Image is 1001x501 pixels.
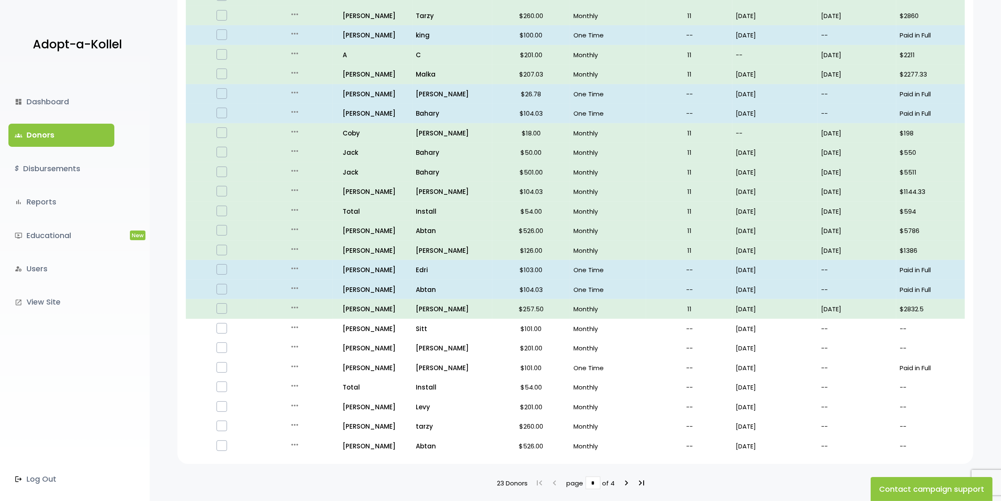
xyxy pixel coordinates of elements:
p: page [567,477,584,489]
a: [PERSON_NAME] [416,303,489,315]
i: more_horiz [290,381,300,391]
i: $ [15,163,19,175]
p: Monthly [573,342,643,354]
p: [DATE] [821,69,893,80]
p: -- [821,323,893,334]
i: more_horiz [290,322,300,332]
p: of 4 [602,477,615,489]
p: Paid in Full [900,88,961,100]
p: Monthly [573,245,643,256]
p: Levy [416,401,489,413]
p: Bahary [416,147,489,158]
p: -- [650,440,729,452]
p: [PERSON_NAME] [337,421,409,432]
p: 11 [650,225,729,236]
p: [PERSON_NAME] [416,88,489,100]
p: Sitt [416,323,489,334]
p: [DATE] [736,382,814,393]
p: -- [736,127,814,139]
p: [PERSON_NAME] [416,245,489,256]
p: 11 [650,69,729,80]
p: -- [650,29,729,41]
p: -- [900,323,961,334]
i: more_horiz [290,342,300,352]
p: Monthly [573,10,643,21]
i: more_horiz [290,361,300,371]
p: $104.03 [496,186,567,197]
i: more_horiz [290,420,300,430]
p: Abtan [416,284,489,295]
i: last_page [637,478,647,488]
p: [DATE] [821,186,893,197]
p: Bahary [416,167,489,178]
p: Monthly [573,49,643,61]
p: -- [650,421,729,432]
i: more_horiz [290,440,300,450]
a: Tarzy [416,10,489,21]
p: 11 [650,127,729,139]
p: [DATE] [821,206,893,217]
p: Monthly [573,186,643,197]
p: $594 [900,206,961,217]
p: 11 [650,186,729,197]
a: launchView Site [8,291,114,313]
p: $2277.33 [900,69,961,80]
p: $54.00 [496,206,567,217]
a: Total [337,382,409,393]
i: more_horiz [290,244,300,254]
a: Log Out [8,468,114,490]
p: Coby [337,127,409,139]
p: [DATE] [736,362,814,374]
p: [PERSON_NAME] [337,10,409,21]
i: more_horiz [290,263,300,273]
a: Install [416,206,489,217]
a: king [416,29,489,41]
p: $201.00 [496,401,567,413]
p: [DATE] [821,303,893,315]
p: Paid in Full [900,108,961,119]
a: Bahary [416,108,489,119]
i: more_horiz [290,205,300,215]
p: -- [900,421,961,432]
a: keyboard_arrow_right [621,477,633,489]
p: 11 [650,147,729,158]
p: [PERSON_NAME] [337,362,409,374]
a: [PERSON_NAME] [337,69,409,80]
a: Total [337,206,409,217]
p: One Time [573,108,643,119]
p: $201.00 [496,342,567,354]
p: $2211 [900,49,961,61]
a: bar_chartReports [8,191,114,213]
span: groups [15,132,22,139]
p: $526.00 [496,225,567,236]
i: manage_accounts [15,265,22,273]
a: Malka [416,69,489,80]
a: [PERSON_NAME] [337,225,409,236]
i: more_horiz [290,68,300,78]
p: -- [821,382,893,393]
i: more_horiz [290,29,300,39]
p: [DATE] [736,303,814,315]
i: more_horiz [290,185,300,195]
p: -- [821,440,893,452]
p: Edri [416,264,489,276]
p: $1386 [900,245,961,256]
p: 11 [650,10,729,21]
p: Monthly [573,401,643,413]
a: $Disbursements [8,157,114,180]
p: [DATE] [736,10,814,21]
p: [DATE] [736,186,814,197]
p: [DATE] [736,323,814,334]
p: Monthly [573,303,643,315]
p: -- [821,264,893,276]
a: [PERSON_NAME] [416,186,489,197]
p: -- [650,401,729,413]
p: [DATE] [736,245,814,256]
p: -- [821,342,893,354]
p: -- [650,382,729,393]
p: [PERSON_NAME] [337,264,409,276]
p: [DATE] [821,49,893,61]
p: $50.00 [496,147,567,158]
